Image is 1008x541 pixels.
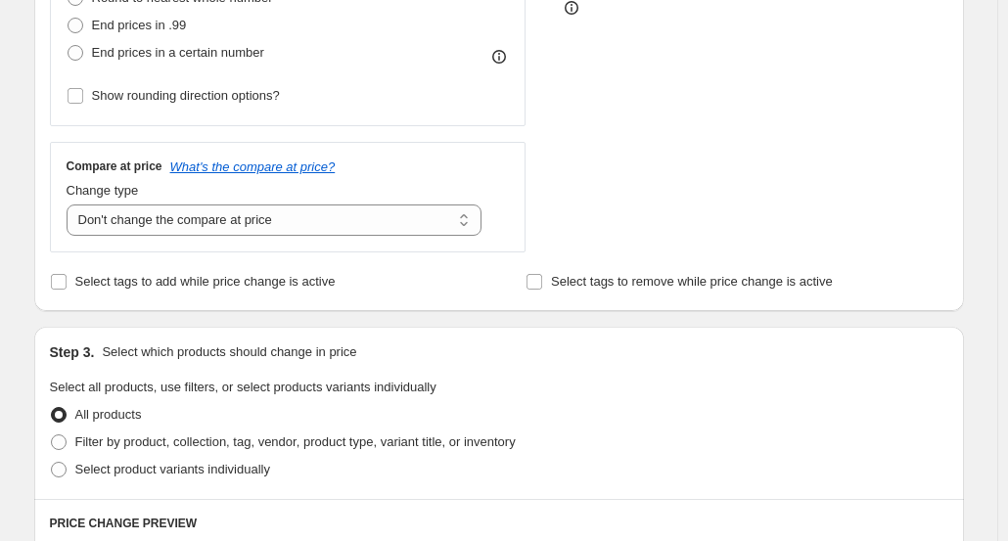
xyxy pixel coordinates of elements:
[50,516,948,531] h6: PRICE CHANGE PREVIEW
[67,158,162,174] h3: Compare at price
[92,18,187,32] span: End prices in .99
[551,274,833,289] span: Select tags to remove while price change is active
[102,342,356,362] p: Select which products should change in price
[92,88,280,103] span: Show rounding direction options?
[75,407,142,422] span: All products
[50,380,436,394] span: Select all products, use filters, or select products variants individually
[170,159,336,174] button: What's the compare at price?
[75,274,336,289] span: Select tags to add while price change is active
[92,45,264,60] span: End prices in a certain number
[75,434,516,449] span: Filter by product, collection, tag, vendor, product type, variant title, or inventory
[75,462,270,476] span: Select product variants individually
[50,342,95,362] h2: Step 3.
[67,183,139,198] span: Change type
